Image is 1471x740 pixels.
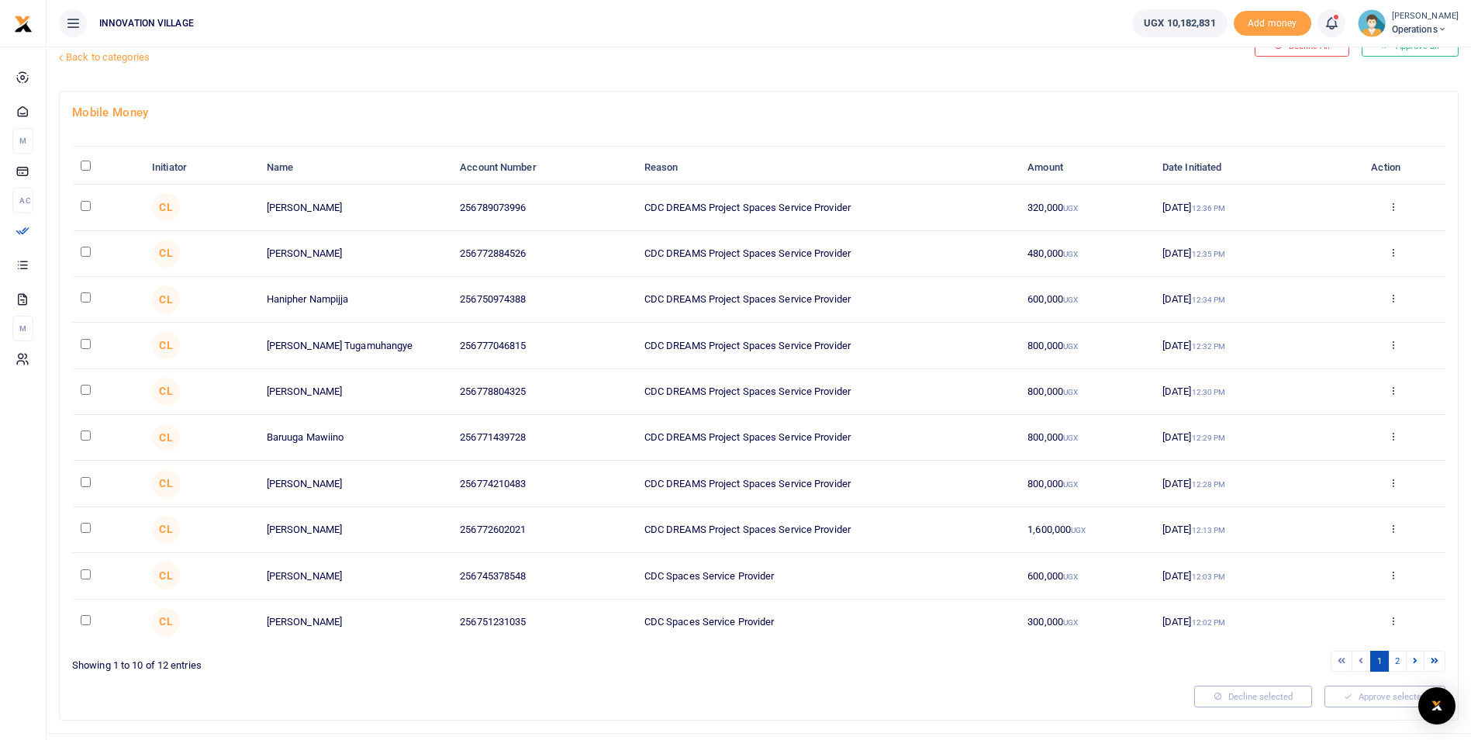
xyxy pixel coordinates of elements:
span: Chrisestom Lusambya [152,608,180,636]
td: 800,000 [1019,369,1154,415]
td: [DATE] [1154,600,1341,645]
small: 12:34 PM [1192,296,1226,304]
td: Hanipher Nampijja [258,277,452,323]
a: Add money [1234,16,1311,28]
td: CDC DREAMS Project Spaces Service Provider [636,323,1019,368]
span: Operations [1392,22,1459,36]
td: [DATE] [1154,507,1341,553]
small: 12:35 PM [1192,250,1226,258]
small: 12:29 PM [1192,434,1226,442]
td: 480,000 [1019,231,1154,277]
td: 256772602021 [451,507,636,553]
td: [PERSON_NAME] Tugamuhangye [258,323,452,368]
td: [PERSON_NAME] [258,369,452,415]
td: 600,000 [1019,553,1154,599]
td: 600,000 [1019,277,1154,323]
span: Chrisestom Lusambya [152,424,180,451]
td: CDC DREAMS Project Spaces Service Provider [636,231,1019,277]
span: Chrisestom Lusambya [152,331,180,359]
td: 256777046815 [451,323,636,368]
div: Showing 1 to 10 of 12 entries [72,649,753,673]
td: CDC DREAMS Project Spaces Service Provider [636,185,1019,230]
span: Chrisestom Lusambya [152,285,180,313]
td: 800,000 [1019,461,1154,507]
td: 256750974388 [451,277,636,323]
td: 800,000 [1019,415,1154,461]
a: 2 [1388,651,1407,672]
small: UGX [1063,388,1078,396]
span: Add money [1234,11,1311,36]
small: UGX [1063,572,1078,581]
td: [DATE] [1154,553,1341,599]
th: Action: activate to sort column ascending [1341,151,1445,185]
td: 256772884526 [451,231,636,277]
td: [PERSON_NAME] [258,553,452,599]
a: logo-small logo-large logo-large [14,17,33,29]
td: CDC DREAMS Project Spaces Service Provider [636,507,1019,553]
small: UGX [1071,526,1086,534]
span: Chrisestom Lusambya [152,562,180,590]
small: UGX [1063,204,1078,213]
th: Account Number: activate to sort column ascending [451,151,636,185]
small: UGX [1063,618,1078,627]
td: CDC Spaces Service Provider [636,600,1019,645]
th: Date Initiated: activate to sort column ascending [1154,151,1341,185]
td: 256778804325 [451,369,636,415]
h4: Mobile Money [72,104,1445,121]
small: UGX [1063,480,1078,489]
small: UGX [1063,434,1078,442]
span: Chrisestom Lusambya [152,516,180,544]
td: [DATE] [1154,231,1341,277]
small: UGX [1063,296,1078,304]
td: [DATE] [1154,369,1341,415]
th: Initiator: activate to sort column ascending [143,151,258,185]
td: 256774210483 [451,461,636,507]
td: Baruuga Mawiino [258,415,452,461]
th: Name: activate to sort column ascending [258,151,452,185]
img: logo-small [14,15,33,33]
td: [PERSON_NAME] [258,600,452,645]
td: [PERSON_NAME] [258,231,452,277]
li: Toup your wallet [1234,11,1311,36]
td: 256771439728 [451,415,636,461]
small: 12:32 PM [1192,342,1226,351]
small: UGX [1063,342,1078,351]
a: profile-user [PERSON_NAME] Operations [1358,9,1459,37]
td: 256751231035 [451,600,636,645]
td: 300,000 [1019,600,1154,645]
td: CDC DREAMS Project Spaces Service Provider [636,369,1019,415]
span: Chrisestom Lusambya [152,470,180,498]
td: 1,600,000 [1019,507,1154,553]
td: 800,000 [1019,323,1154,368]
a: UGX 10,182,831 [1132,9,1227,37]
td: 256745378548 [451,553,636,599]
small: 12:02 PM [1192,618,1226,627]
td: [DATE] [1154,415,1341,461]
small: 12:03 PM [1192,572,1226,581]
td: CDC Spaces Service Provider [636,553,1019,599]
a: Back to categories [55,44,988,71]
td: [DATE] [1154,461,1341,507]
a: 1 [1370,651,1389,672]
li: Wallet ballance [1126,9,1233,37]
td: [PERSON_NAME] [258,461,452,507]
small: UGX [1063,250,1078,258]
td: [DATE] [1154,185,1341,230]
td: 256789073996 [451,185,636,230]
td: CDC DREAMS Project Spaces Service Provider [636,277,1019,323]
small: [PERSON_NAME] [1392,10,1459,23]
td: CDC DREAMS Project Spaces Service Provider [636,461,1019,507]
img: profile-user [1358,9,1386,37]
th: Reason: activate to sort column ascending [636,151,1019,185]
li: M [12,128,33,154]
span: UGX 10,182,831 [1144,16,1215,31]
td: [PERSON_NAME] [258,507,452,553]
small: 12:13 PM [1192,526,1226,534]
td: 320,000 [1019,185,1154,230]
small: 12:36 PM [1192,204,1226,213]
small: 12:28 PM [1192,480,1226,489]
span: Chrisestom Lusambya [152,240,180,268]
li: Ac [12,188,33,213]
td: CDC DREAMS Project Spaces Service Provider [636,415,1019,461]
li: M [12,316,33,341]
